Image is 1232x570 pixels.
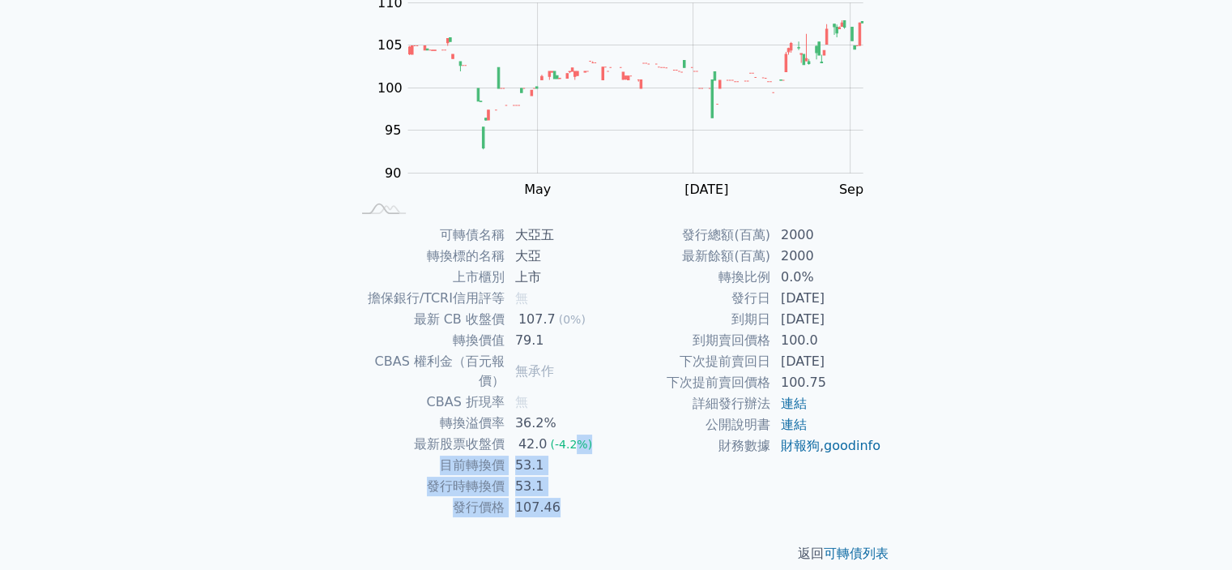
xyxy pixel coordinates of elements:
td: 詳細發行辦法 [616,393,771,414]
td: 轉換比例 [616,267,771,288]
span: 無 [515,290,528,306]
td: 發行日 [616,288,771,309]
span: 無承作 [515,363,554,379]
td: 2000 [771,246,882,267]
td: 下次提前賣回價格 [616,372,771,393]
tspan: Sep [839,182,863,197]
td: 到期日 [616,309,771,330]
td: 發行總額(百萬) [616,225,771,246]
td: 53.1 [505,455,616,476]
a: goodinfo [824,438,880,453]
td: 轉換標的名稱 [351,246,505,267]
td: 發行時轉換價 [351,476,505,497]
span: (0%) [559,313,586,326]
td: [DATE] [771,309,882,330]
td: [DATE] [771,351,882,372]
td: [DATE] [771,288,882,309]
div: 107.7 [515,310,559,329]
td: 0.0% [771,267,882,288]
td: 100.0 [771,330,882,351]
td: 目前轉換價 [351,455,505,476]
td: 2000 [771,225,882,246]
td: 大亞五 [505,225,616,246]
span: 無 [515,394,528,409]
td: 轉換價值 [351,330,505,351]
tspan: May [524,182,551,197]
td: 36.2% [505,413,616,434]
td: 53.1 [505,476,616,497]
span: (-4.2%) [550,438,592,451]
td: 到期賣回價格 [616,330,771,351]
td: 發行價格 [351,497,505,518]
tspan: 95 [385,122,401,138]
td: CBAS 權利金（百元報價） [351,351,505,392]
td: 100.75 [771,372,882,393]
a: 連結 [781,417,807,432]
td: CBAS 折現率 [351,392,505,413]
div: 42.0 [515,435,551,454]
td: 最新 CB 收盤價 [351,309,505,330]
td: 轉換溢價率 [351,413,505,434]
td: 可轉債名稱 [351,225,505,246]
tspan: [DATE] [684,182,728,197]
a: 財報狗 [781,438,820,453]
a: 連結 [781,396,807,411]
td: 擔保銀行/TCRI信用評等 [351,288,505,309]
td: 上市 [505,267,616,288]
td: 下次提前賣回日 [616,351,771,372]
td: , [771,435,882,456]
tspan: 100 [377,80,403,96]
p: 返回 [331,544,902,564]
td: 上市櫃別 [351,267,505,288]
td: 大亞 [505,246,616,267]
td: 最新股票收盤價 [351,434,505,455]
td: 107.46 [505,497,616,518]
td: 財務數據 [616,435,771,456]
td: 最新餘額(百萬) [616,246,771,267]
td: 公開說明書 [616,414,771,435]
tspan: 90 [385,165,401,181]
tspan: 105 [377,37,403,53]
td: 79.1 [505,330,616,351]
a: 可轉債列表 [824,546,889,561]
